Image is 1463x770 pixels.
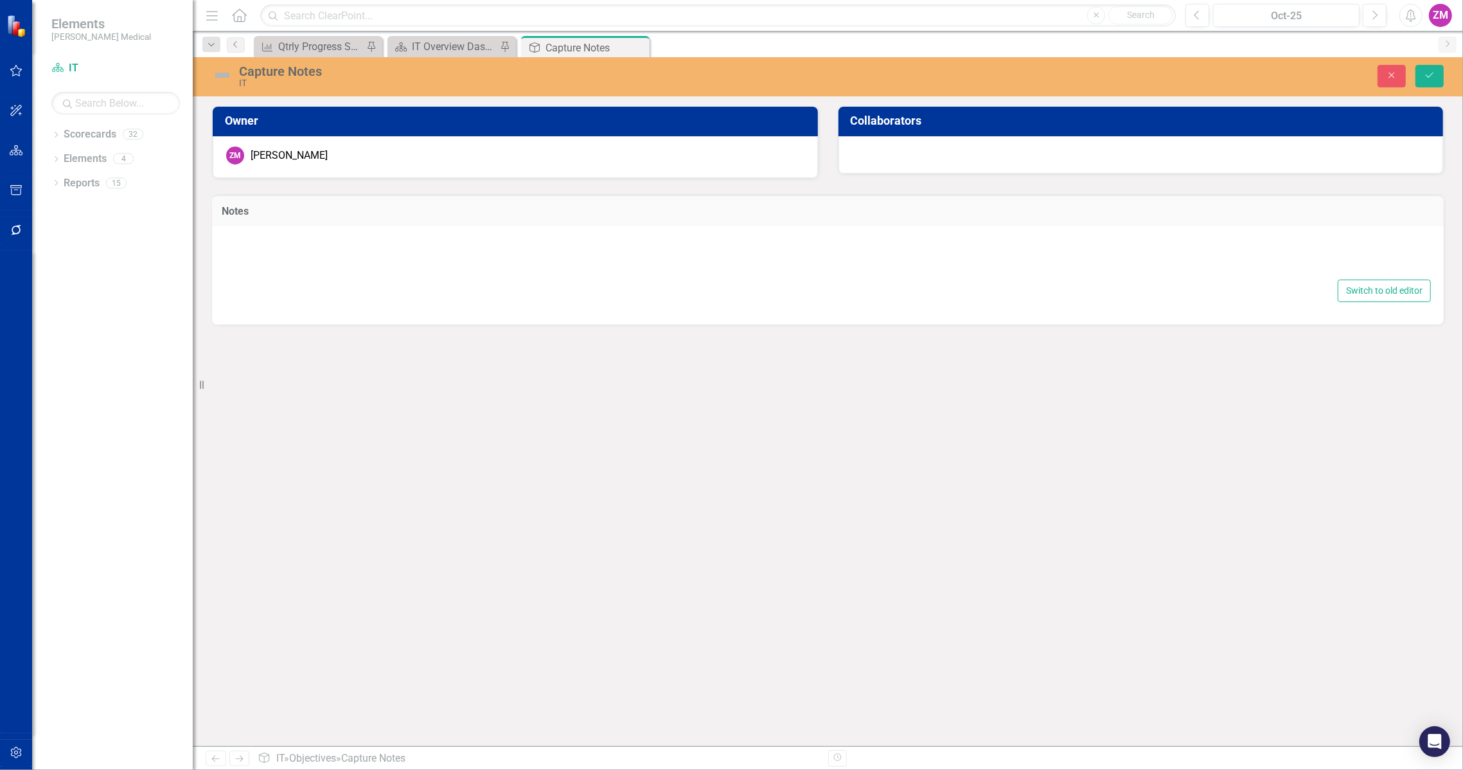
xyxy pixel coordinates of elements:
[851,114,1436,127] h3: Collaborators
[64,127,116,142] a: Scorecards
[1218,8,1355,24] div: Oct-25
[1338,280,1431,302] button: Switch to old editor
[278,39,363,55] div: Qtrly Progress Survey of New Technology to Enable the Strategy (% 9/10)
[545,40,646,56] div: Capture Notes
[276,752,284,764] a: IT
[222,206,1434,217] h3: Notes
[1429,4,1452,27] button: ZM
[51,92,180,114] input: Search Below...
[51,31,151,42] small: [PERSON_NAME] Medical
[1213,4,1360,27] button: Oct-25
[226,147,244,165] div: ZM
[113,154,134,165] div: 4
[106,177,127,188] div: 15
[391,39,497,55] a: IT Overview Dasboard
[258,751,818,766] div: » »
[64,176,100,191] a: Reports
[212,65,233,85] img: Not Defined
[251,148,328,163] div: [PERSON_NAME]
[51,61,180,76] a: IT
[123,129,143,140] div: 32
[412,39,497,55] div: IT Overview Dasboard
[51,16,151,31] span: Elements
[239,78,908,88] div: IT
[257,39,363,55] a: Qtrly Progress Survey of New Technology to Enable the Strategy (% 9/10)
[225,114,810,127] h3: Owner
[239,64,908,78] div: Capture Notes
[1419,726,1450,757] div: Open Intercom Messenger
[260,4,1176,27] input: Search ClearPoint...
[341,752,405,764] div: Capture Notes
[1108,6,1173,24] button: Search
[6,15,29,37] img: ClearPoint Strategy
[1127,10,1155,20] span: Search
[289,752,336,764] a: Objectives
[64,152,107,166] a: Elements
